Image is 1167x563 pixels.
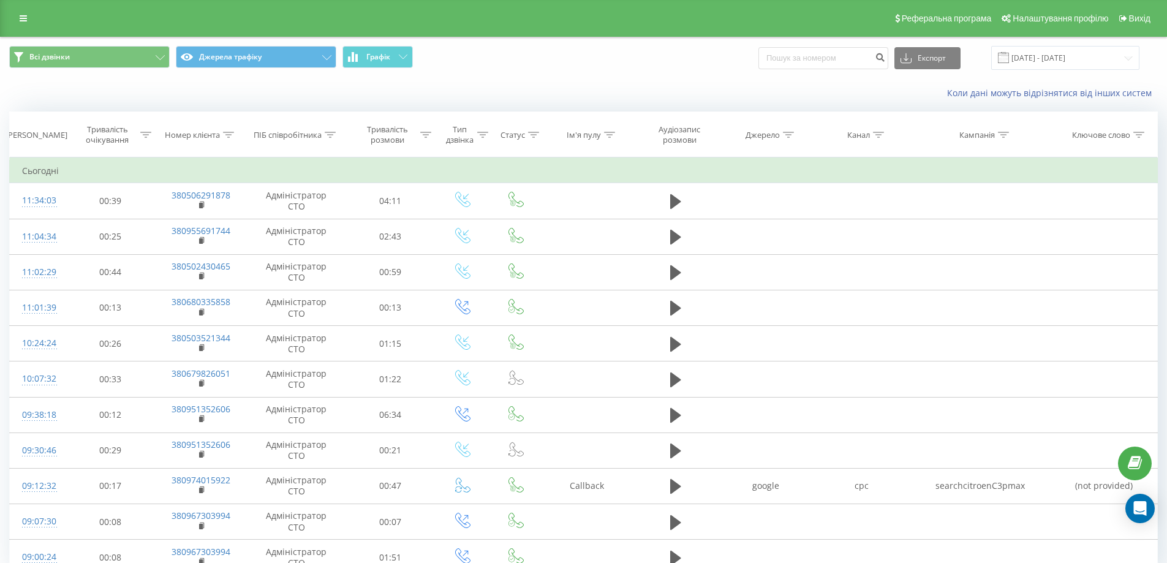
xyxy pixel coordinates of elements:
[346,433,435,468] td: 00:21
[342,46,413,68] button: Графік
[746,130,780,140] div: Джерело
[247,254,346,290] td: Адміністратор СТО
[947,87,1158,99] a: Коли дані можуть відрізнятися вiд інших систем
[10,159,1158,183] td: Сьогодні
[77,124,138,145] div: Тривалість очікування
[22,260,54,284] div: 11:02:29
[247,397,346,433] td: Адміністратор СТО
[66,290,155,325] td: 00:13
[22,403,54,427] div: 09:38:18
[758,47,888,69] input: Пошук за номером
[172,474,230,486] a: 380974015922
[1129,13,1150,23] span: Вихід
[346,361,435,397] td: 01:22
[22,189,54,213] div: 11:34:03
[500,130,525,140] div: Статус
[6,130,67,140] div: [PERSON_NAME]
[909,468,1051,504] td: searchcitroenC3pmax
[66,219,155,254] td: 00:25
[445,124,474,145] div: Тип дзвінка
[22,331,54,355] div: 10:24:24
[254,130,322,140] div: ПІБ співробітника
[541,468,633,504] td: Callback
[357,124,418,145] div: Тривалість розмови
[247,183,346,219] td: Адміністратор СТО
[814,468,909,504] td: cpc
[22,510,54,534] div: 09:07:30
[66,433,155,468] td: 00:29
[176,46,336,68] button: Джерела трафіку
[847,130,870,140] div: Канал
[66,326,155,361] td: 00:26
[644,124,715,145] div: Аудіозапис розмови
[894,47,961,69] button: Експорт
[22,296,54,320] div: 11:01:39
[172,368,230,379] a: 380679826051
[902,13,992,23] span: Реферальна програма
[22,367,54,391] div: 10:07:32
[346,504,435,540] td: 00:07
[718,468,814,504] td: google
[22,439,54,463] div: 09:30:46
[66,397,155,433] td: 00:12
[346,219,435,254] td: 02:43
[66,183,155,219] td: 00:39
[346,290,435,325] td: 00:13
[66,361,155,397] td: 00:33
[366,53,390,61] span: Графік
[66,468,155,504] td: 00:17
[1125,494,1155,523] div: Open Intercom Messenger
[247,290,346,325] td: Адміністратор СТО
[247,504,346,540] td: Адміністратор СТО
[1051,468,1157,504] td: (not provided)
[29,52,70,62] span: Всі дзвінки
[247,219,346,254] td: Адміністратор СТО
[346,468,435,504] td: 00:47
[346,397,435,433] td: 06:34
[22,225,54,249] div: 11:04:34
[346,254,435,290] td: 00:59
[172,403,230,415] a: 380951352606
[172,332,230,344] a: 380503521344
[172,546,230,557] a: 380967303994
[247,468,346,504] td: Адміністратор СТО
[172,510,230,521] a: 380967303994
[346,183,435,219] td: 04:11
[1072,130,1130,140] div: Ключове слово
[172,296,230,308] a: 380680335858
[172,225,230,236] a: 380955691744
[1013,13,1108,23] span: Налаштування профілю
[247,361,346,397] td: Адміністратор СТО
[66,254,155,290] td: 00:44
[959,130,995,140] div: Кампанія
[247,326,346,361] td: Адміністратор СТО
[172,260,230,272] a: 380502430465
[346,326,435,361] td: 01:15
[172,189,230,201] a: 380506291878
[567,130,601,140] div: Ім'я пулу
[172,439,230,450] a: 380951352606
[247,433,346,468] td: Адміністратор СТО
[9,46,170,68] button: Всі дзвінки
[165,130,220,140] div: Номер клієнта
[22,474,54,498] div: 09:12:32
[66,504,155,540] td: 00:08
